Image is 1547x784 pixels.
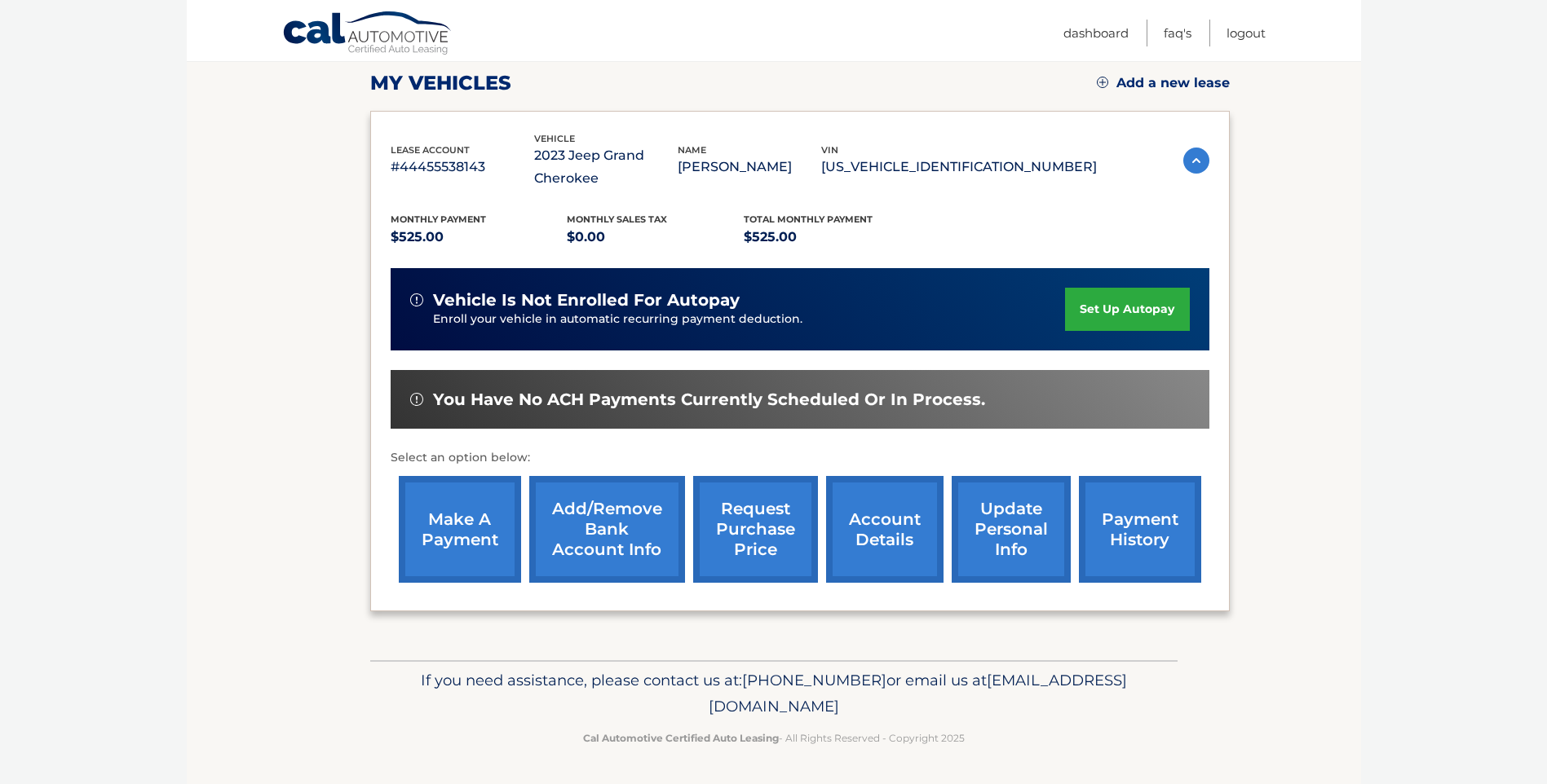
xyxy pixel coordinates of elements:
[1183,148,1209,174] img: accordion-active.svg
[391,144,470,156] span: lease account
[410,393,423,406] img: alert-white.svg
[1097,75,1230,91] a: Add a new lease
[567,214,667,225] span: Monthly sales Tax
[391,448,1209,468] p: Select an option below:
[709,671,1127,716] span: [EMAIL_ADDRESS][DOMAIN_NAME]
[391,226,568,249] p: $525.00
[1097,77,1108,88] img: add.svg
[678,144,706,156] span: name
[742,671,886,689] span: [PHONE_NUMBER]
[433,390,985,410] span: You have no ACH payments currently scheduled or in process.
[282,11,453,58] a: Cal Automotive
[529,476,685,583] a: Add/Remove bank account info
[583,732,779,744] strong: Cal Automotive Certified Auto Leasing
[693,476,818,583] a: request purchase price
[381,667,1167,720] p: If you need assistance, please contact us at: or email us at
[433,311,1066,328] p: Enroll your vehicle in automatic recurring payment deduction.
[391,214,486,225] span: Monthly Payment
[567,226,744,249] p: $0.00
[391,156,534,178] p: #44455538143
[744,214,873,225] span: Total Monthly Payment
[370,71,511,95] h2: my vehicles
[433,290,740,311] span: vehicle is not enrolled for autopay
[381,729,1167,747] p: - All Rights Reserved - Copyright 2025
[744,226,921,249] p: $525.00
[534,144,678,190] p: 2023 Jeep Grand Cherokee
[399,476,521,583] a: make a payment
[1079,476,1201,583] a: payment history
[678,156,821,178] p: [PERSON_NAME]
[1063,20,1129,46] a: Dashboard
[1164,20,1191,46] a: FAQ's
[826,476,944,583] a: account details
[821,156,1097,178] p: [US_VEHICLE_IDENTIFICATION_NUMBER]
[952,476,1071,583] a: update personal info
[1227,20,1266,46] a: Logout
[410,293,423,306] img: alert-white.svg
[1065,288,1189,331] a: set up autopay
[821,144,838,156] span: vin
[534,133,575,144] span: vehicle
